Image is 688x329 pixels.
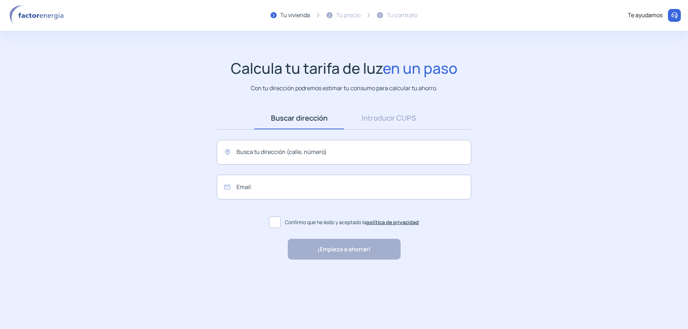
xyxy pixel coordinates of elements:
[628,11,663,20] div: Te ayudamos
[280,11,310,20] div: Tu vivienda
[383,58,458,78] span: en un paso
[231,59,458,77] h1: Calcula tu tarifa de luz
[251,84,438,93] p: Con tu dirección podremos estimar tu consumo para calcular tu ahorro.
[254,107,344,129] a: Buscar dirección
[344,107,434,129] a: Introducir CUPS
[387,11,417,20] div: Tu contrato
[671,12,678,19] img: llamar
[7,5,68,26] img: logo factor
[285,218,419,226] span: Confirmo que he leído y aceptado la
[336,11,360,20] div: Tu precio
[366,219,419,226] a: política de privacidad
